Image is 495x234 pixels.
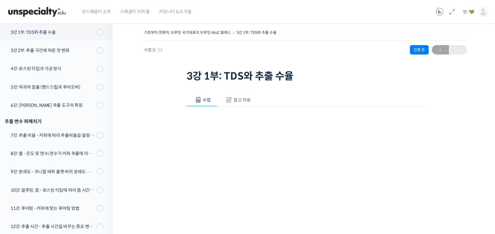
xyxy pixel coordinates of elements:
a: ←이전 [432,45,449,55]
span: 설정 [97,191,104,196]
div: 10강: 블루밍, 뜸 - 로스팅 타입에 따라 뜸 시간을 다르게 해야 하는 이유 [11,187,95,194]
div: 8강: 물 - 온도 및 연수/경수가 커피 추출에 미치는 영향 [11,150,95,157]
a: 홈 [2,182,41,198]
div: 진행 중 [410,45,429,55]
a: 대화 [41,182,81,198]
a: 기초부터 정확히, 브루잉 국가대표의 브루잉 AtoZ 클래스 [144,30,231,35]
span: / 23 [155,47,162,53]
span: 홈 [20,191,23,196]
span: 쩡~💚 [463,9,474,15]
h1: 3강 1부: TDS와 추출 수율 [187,70,425,82]
div: 3강 2부: 추출 구간에 따른 맛 변화 [11,47,95,54]
div: 12강: 추출 시간 - 추출 시간을 바꾸는 중요 변수 파헤치기 [11,223,95,230]
div: 6강: [PERSON_NAME] 추출 도구의 특징 [11,102,95,109]
a: 설정 [81,182,120,198]
a: 3강 1부: TDS와 추출 수율 [236,30,276,35]
div: 7강: 추출 비율 - 커피에 따라 추출비율을 설정하는 방법 [11,132,95,139]
span: 수업 5 [144,48,162,52]
span: 수업 [203,97,211,103]
div: 9강: 분쇄도 - 코니컬 버와 플랫 버의 분쇄도 차이는 왜 추출 결과물에 영향을 미치는가 [11,168,95,175]
div: 11강: 푸어링 - 커피에 맞는 푸어링 방법 [11,205,95,212]
div: 5강: 여과와 침출 (핸드드립과 푸어오버) [11,84,95,91]
div: 4강: 로스팅 타입과 가공 방식 [11,65,95,72]
span: 참고 자료 [234,97,251,103]
div: 추출 변수 파헤치기 [5,117,103,126]
span: ← [432,46,449,54]
span: 대화 [57,192,65,197]
div: 3강 1부: TDS와 추출 수율 [11,29,95,36]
